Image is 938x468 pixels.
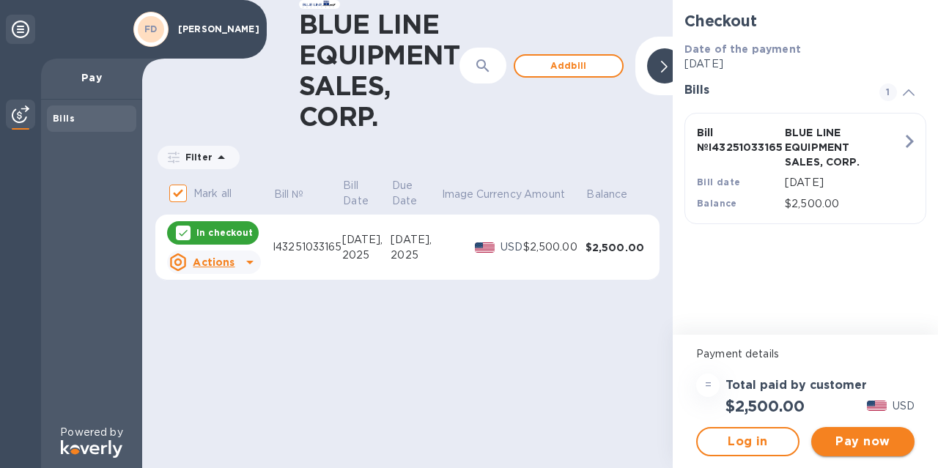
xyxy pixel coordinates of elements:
[709,433,786,450] span: Log in
[342,232,391,248] div: [DATE],
[274,187,323,202] span: Bill №
[391,248,440,263] div: 2025
[811,427,915,456] button: Pay now
[180,151,213,163] p: Filter
[697,177,741,187] b: Bill date
[696,427,799,456] button: Log in
[343,178,389,209] span: Bill Date
[196,226,253,239] p: In checkout
[867,401,887,411] img: USD
[273,239,342,255] div: I43251033165
[696,374,720,397] div: =
[586,187,646,202] span: Balance
[893,398,915,414] p: USD
[524,187,565,202] p: Amount
[697,125,779,155] p: Bill № I43251033165
[53,70,130,85] p: Pay
[684,56,926,72] p: [DATE]
[391,232,440,248] div: [DATE],
[60,425,122,440] p: Powered by
[476,187,522,202] p: Currency
[193,186,232,201] p: Mark all
[586,187,627,202] p: Balance
[475,242,495,253] img: USD
[527,57,610,75] span: Add bill
[586,240,648,255] div: $2,500.00
[514,54,624,78] button: Addbill
[684,83,862,97] h3: Bills
[523,239,586,255] div: $2,500.00
[501,239,523,255] p: USD
[785,125,867,169] p: BLUE LINE EQUIPMENT SALES, CORP.
[392,178,420,209] p: Due Date
[299,9,459,132] h1: BLUE LINE EQUIPMENT SALES, CORP.
[342,248,391,263] div: 2025
[193,256,234,268] u: Actions
[696,346,915,362] p: Payment details
[684,113,926,224] button: Bill №I43251033165BLUE LINE EQUIPMENT SALES, CORP.Bill date[DATE]Balance$2,500.00
[879,83,897,101] span: 1
[274,187,304,202] p: Bill №
[343,178,370,209] p: Bill Date
[178,24,251,34] p: [PERSON_NAME]
[785,196,902,212] p: $2,500.00
[524,187,584,202] span: Amount
[785,175,902,190] p: [DATE]
[725,379,867,393] h3: Total paid by customer
[392,178,439,209] span: Due Date
[725,397,804,415] h2: $2,500.00
[697,198,737,209] b: Balance
[61,440,122,458] img: Logo
[823,433,903,450] span: Pay now
[442,187,474,202] p: Image
[684,12,926,30] h2: Checkout
[144,23,158,34] b: FD
[684,43,801,55] b: Date of the payment
[53,113,75,124] b: Bills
